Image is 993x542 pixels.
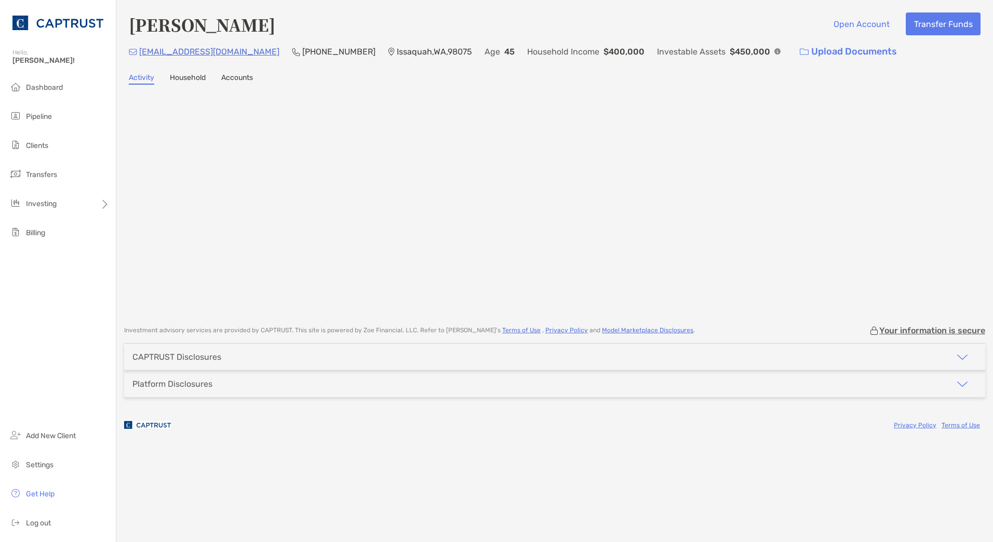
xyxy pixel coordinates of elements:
img: get-help icon [9,487,22,499]
p: Age [485,45,500,58]
img: settings icon [9,458,22,470]
img: icon arrow [956,378,969,390]
img: logout icon [9,516,22,529]
span: Pipeline [26,112,52,121]
img: button icon [800,48,809,56]
p: $450,000 [730,45,770,58]
img: CAPTRUST Logo [12,4,103,42]
img: Info Icon [774,48,781,55]
a: Household [170,73,206,85]
span: Dashboard [26,83,63,92]
span: Settings [26,460,53,469]
img: Location Icon [388,48,395,56]
img: company logo [124,413,171,437]
span: Billing [26,228,45,237]
img: transfers icon [9,168,22,180]
img: Phone Icon [292,48,300,56]
p: $400,000 [603,45,645,58]
img: clients icon [9,139,22,151]
img: investing icon [9,197,22,209]
span: Log out [26,519,51,527]
span: Add New Client [26,431,76,440]
button: Open Account [825,12,897,35]
p: 45 [504,45,515,58]
p: [EMAIL_ADDRESS][DOMAIN_NAME] [139,45,279,58]
span: Transfers [26,170,57,179]
span: Get Help [26,490,55,498]
p: Your information is secure [879,326,985,335]
a: Privacy Policy [545,327,588,334]
p: Investment advisory services are provided by CAPTRUST . This site is powered by Zoe Financial, LL... [124,327,695,334]
span: Investing [26,199,57,208]
button: Transfer Funds [906,12,981,35]
p: [PHONE_NUMBER] [302,45,375,58]
img: pipeline icon [9,110,22,122]
div: CAPTRUST Disclosures [132,352,221,362]
span: Clients [26,141,48,150]
a: Activity [129,73,154,85]
p: Household Income [527,45,599,58]
a: Terms of Use [502,327,541,334]
a: Terms of Use [942,422,980,429]
img: Email Icon [129,49,137,55]
img: add_new_client icon [9,429,22,441]
a: Accounts [221,73,253,85]
p: Investable Assets [657,45,726,58]
div: Platform Disclosures [132,379,212,389]
img: billing icon [9,226,22,238]
img: dashboard icon [9,80,22,93]
p: Issaquah , WA , 98075 [397,45,472,58]
span: [PERSON_NAME]! [12,56,110,65]
img: icon arrow [956,351,969,363]
h4: [PERSON_NAME] [129,12,275,36]
a: Model Marketplace Disclosures [602,327,693,334]
a: Privacy Policy [894,422,936,429]
a: Upload Documents [793,40,904,63]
